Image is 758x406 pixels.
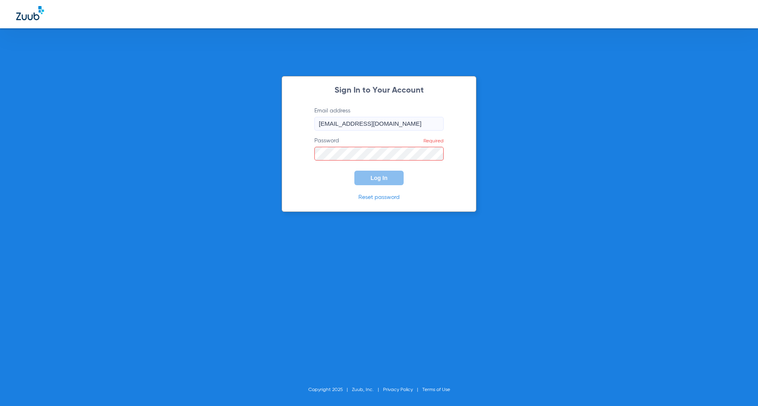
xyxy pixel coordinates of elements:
[308,386,352,394] li: Copyright 2025
[358,195,400,200] a: Reset password
[314,107,444,131] label: Email address
[371,175,387,181] span: Log In
[352,386,383,394] li: Zuub, Inc.
[423,139,444,144] span: Required
[314,137,444,161] label: Password
[16,6,44,20] img: Zuub Logo
[422,387,450,392] a: Terms of Use
[383,387,413,392] a: Privacy Policy
[314,117,444,131] input: Email address
[302,87,456,95] h2: Sign In to Your Account
[354,171,404,185] button: Log In
[314,147,444,161] input: PasswordRequired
